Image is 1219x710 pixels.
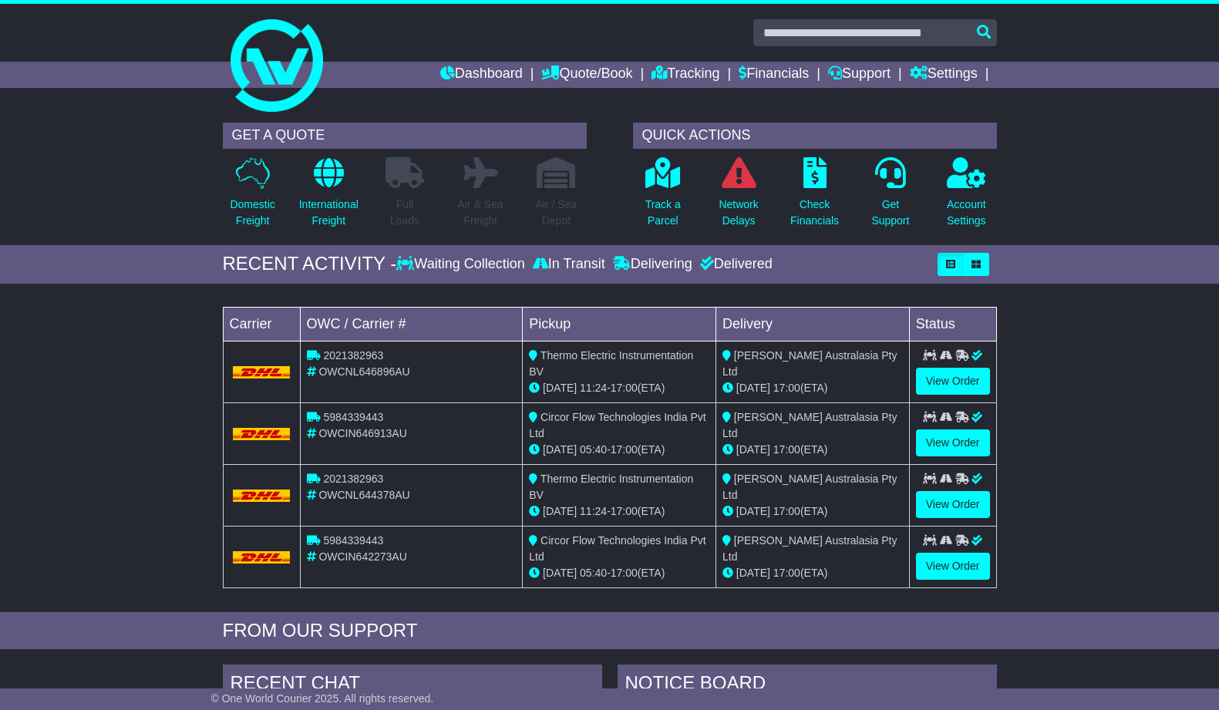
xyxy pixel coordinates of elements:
[828,62,891,88] a: Support
[223,123,587,149] div: GET A QUOTE
[580,382,607,394] span: 11:24
[916,491,990,518] a: View Order
[871,197,909,229] p: Get Support
[916,368,990,395] a: View Order
[580,443,607,456] span: 05:40
[790,197,839,229] p: Check Financials
[300,307,523,341] td: OWC / Carrier #
[233,551,291,564] img: DHL.png
[719,197,758,229] p: Network Delays
[529,380,709,396] div: - (ETA)
[318,489,409,501] span: OWCNL644378AU
[790,156,840,237] a: CheckFinancials
[736,505,770,517] span: [DATE]
[323,473,383,485] span: 2021382963
[529,256,609,273] div: In Transit
[773,443,800,456] span: 17:00
[910,62,978,88] a: Settings
[529,411,705,439] span: Circor Flow Technologies India Pvt Ltd
[543,505,577,517] span: [DATE]
[722,442,903,458] div: (ETA)
[529,473,693,501] span: Thermo Electric Instrumentation BV
[580,505,607,517] span: 11:24
[230,197,274,229] p: Domestic Freight
[323,349,383,362] span: 2021382963
[233,428,291,440] img: DHL.png
[947,197,986,229] p: Account Settings
[223,307,300,341] td: Carrier
[722,503,903,520] div: (ETA)
[543,443,577,456] span: [DATE]
[696,256,773,273] div: Delivered
[722,380,903,396] div: (ETA)
[323,534,383,547] span: 5984339443
[718,156,759,237] a: NetworkDelays
[736,382,770,394] span: [DATE]
[529,565,709,581] div: - (ETA)
[916,429,990,456] a: View Order
[440,62,523,88] a: Dashboard
[536,197,578,229] p: Air / Sea Depot
[386,197,424,229] p: Full Loads
[773,567,800,579] span: 17:00
[722,565,903,581] div: (ETA)
[223,620,997,642] div: FROM OUR SUPPORT
[529,534,705,563] span: Circor Flow Technologies India Pvt Ltd
[618,665,997,706] div: NOTICE BOARD
[529,442,709,458] div: - (ETA)
[909,307,996,341] td: Status
[736,443,770,456] span: [DATE]
[611,443,638,456] span: 17:00
[609,256,696,273] div: Delivering
[722,411,897,439] span: [PERSON_NAME] Australasia Pty Ltd
[323,411,383,423] span: 5984339443
[458,197,503,229] p: Air & Sea Freight
[736,567,770,579] span: [DATE]
[318,550,406,563] span: OWCIN642273AU
[722,473,897,501] span: [PERSON_NAME] Australasia Pty Ltd
[633,123,997,149] div: QUICK ACTIONS
[722,349,897,378] span: [PERSON_NAME] Australasia Pty Ltd
[529,503,709,520] div: - (ETA)
[318,427,406,439] span: OWCIN646913AU
[523,307,716,341] td: Pickup
[645,197,681,229] p: Track a Parcel
[611,505,638,517] span: 17:00
[396,256,528,273] div: Waiting Collection
[611,567,638,579] span: 17:00
[773,382,800,394] span: 17:00
[645,156,682,237] a: Track aParcel
[541,62,632,88] a: Quote/Book
[716,307,909,341] td: Delivery
[233,366,291,379] img: DHL.png
[318,365,409,378] span: OWCNL646896AU
[870,156,910,237] a: GetSupport
[233,490,291,502] img: DHL.png
[916,553,990,580] a: View Order
[722,534,897,563] span: [PERSON_NAME] Australasia Pty Ltd
[299,197,359,229] p: International Freight
[223,665,602,706] div: RECENT CHAT
[543,567,577,579] span: [DATE]
[580,567,607,579] span: 05:40
[739,62,809,88] a: Financials
[652,62,719,88] a: Tracking
[223,253,397,275] div: RECENT ACTIVITY -
[529,349,693,378] span: Thermo Electric Instrumentation BV
[211,692,434,705] span: © One World Courier 2025. All rights reserved.
[946,156,987,237] a: AccountSettings
[229,156,275,237] a: DomesticFreight
[611,382,638,394] span: 17:00
[543,382,577,394] span: [DATE]
[773,505,800,517] span: 17:00
[298,156,359,237] a: InternationalFreight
